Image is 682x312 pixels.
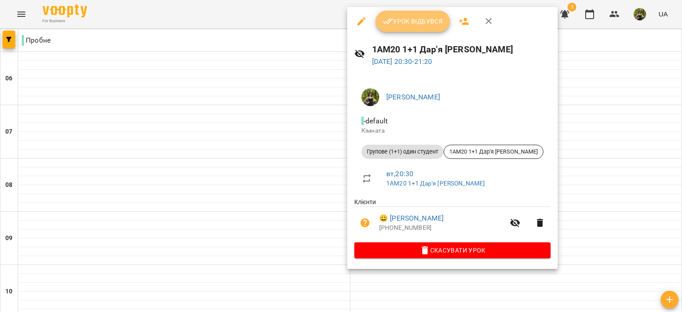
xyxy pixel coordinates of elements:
[386,180,485,187] a: 1АМ20 1+1 Дар'я [PERSON_NAME]
[386,93,440,101] a: [PERSON_NAME]
[376,11,450,32] button: Урок відбувся
[444,148,543,156] span: 1АМ20 1+1 Дар'я [PERSON_NAME]
[354,212,376,233] button: Візит ще не сплачено. Додати оплату?
[372,57,432,66] a: [DATE] 20:30-21:20
[372,43,551,56] h6: 1АМ20 1+1 Дар'я [PERSON_NAME]
[379,213,444,224] a: 😀 [PERSON_NAME]
[354,242,551,258] button: Скасувати Урок
[444,145,543,159] div: 1АМ20 1+1 Дар'я [PERSON_NAME]
[383,16,443,27] span: Урок відбувся
[354,197,551,242] ul: Клієнти
[361,148,444,156] span: Групове (1+1) один студент
[379,224,504,233] p: [PHONE_NUMBER]
[386,170,413,178] a: вт , 20:30
[361,117,389,125] span: - default
[361,126,543,135] p: Кімната
[361,88,379,106] img: fec4bf7ef3f37228adbfcb2cb62aae31.jpg
[361,245,543,256] span: Скасувати Урок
